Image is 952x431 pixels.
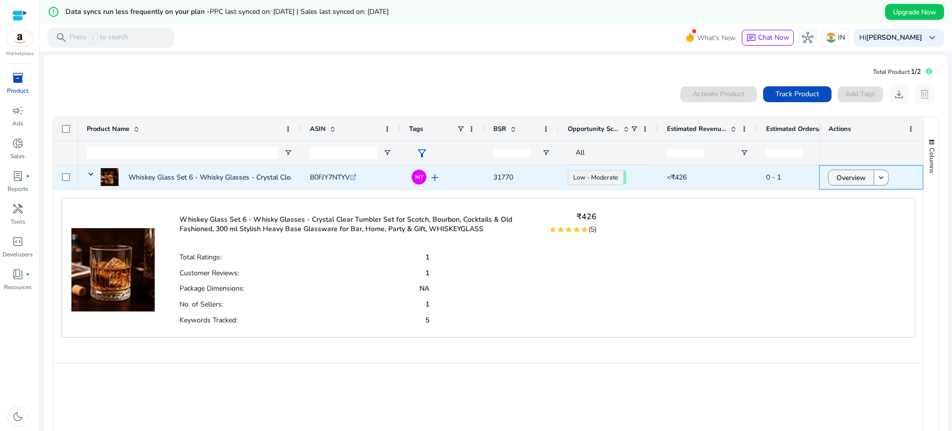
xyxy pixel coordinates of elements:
[179,268,239,278] p: Customer Reviews:
[179,252,222,262] p: Total Ratings:
[667,124,726,133] span: Estimated Revenue/Day
[4,283,32,292] p: Resources
[893,7,936,17] span: Upgrade Now
[7,185,28,193] p: Reports
[87,124,129,133] span: Product Name
[87,147,278,159] input: Product Name Filter Input
[926,32,938,44] span: keyboard_arrow_down
[493,173,513,182] span: 31770
[415,174,423,180] span: MY
[26,272,30,276] span: fiber_manual_record
[12,411,24,423] span: dark_mode
[409,124,423,133] span: Tags
[310,147,377,159] input: ASIN Filter Input
[416,147,428,159] span: filter_alt
[838,29,845,46] p: IN
[429,172,441,184] span: add
[667,173,687,182] span: <₹426
[101,168,119,186] img: 415iqgFuNrL._SS100_.jpg
[65,8,389,16] h5: Data syncs run less frequently on your plan -
[10,152,25,161] p: Sales
[623,171,626,184] span: 55.52
[766,124,826,133] span: Estimated Orders/Day
[12,137,24,149] span: donut_small
[69,32,128,43] p: Press to search
[828,170,874,185] button: Overview
[179,300,223,309] p: No. of Sellers:
[6,31,33,46] img: amazon.svg
[565,226,573,234] mat-icon: star
[557,226,565,234] mat-icon: star
[12,170,24,182] span: lab_profile
[425,300,429,309] p: 1
[927,148,936,173] span: Columns
[71,208,155,311] img: 415iqgFuNrL._SS100_.jpg
[425,268,429,278] p: 1
[179,315,238,325] p: Keywords Tracked:
[740,149,748,157] button: Open Filter Menu
[576,148,585,157] span: All
[763,86,832,102] button: Track Product
[425,315,429,325] p: 5
[128,167,328,187] p: Whiskey Glass Set 6 - Whisky Glasses - Crystal Clear Tumbler...
[775,89,819,99] span: Track Product
[425,252,429,262] p: 1
[568,170,623,185] a: Low - Moderate
[581,226,589,234] mat-icon: star
[873,68,911,76] span: Total Product:
[549,226,557,234] mat-icon: star
[48,6,59,18] mat-icon: error_outline
[12,72,24,84] span: inventory_2
[493,124,506,133] span: BSR
[826,33,836,43] img: in.svg
[836,168,866,188] span: Overview
[7,86,28,95] p: Product
[89,32,98,43] span: /
[56,32,67,44] span: search
[802,32,814,44] span: hub
[911,67,921,76] span: 1/2
[893,88,905,100] span: download
[549,212,596,222] h4: ₹426
[6,50,34,58] p: Marketplace
[697,29,736,47] span: What's New
[859,34,922,41] p: Hi
[12,236,24,247] span: code_blocks
[310,124,326,133] span: ASIN
[889,84,909,104] button: download
[12,203,24,215] span: handyman
[284,149,292,157] button: Open Filter Menu
[758,33,789,42] span: Chat Now
[179,215,536,234] p: Whiskey Glass Set 6 - Whisky Glasses - Crystal Clear Tumbler Set for Scotch, Bourbon, Cocktails &...
[210,7,389,16] span: PPC last synced on: [DATE] | Sales last synced on: [DATE]
[829,124,851,133] span: Actions
[12,268,24,280] span: book_4
[746,33,756,43] span: chat
[383,149,391,157] button: Open Filter Menu
[10,217,25,226] p: Tools
[419,284,429,293] p: NA
[885,4,944,20] button: Upgrade Now
[766,173,781,182] span: 0 - 1
[26,174,30,178] span: fiber_manual_record
[866,33,922,42] b: [PERSON_NAME]
[310,173,350,182] span: B0FJY7NTYV
[742,30,794,46] button: chatChat Now
[12,105,24,117] span: campaign
[573,226,581,234] mat-icon: star
[798,28,818,48] button: hub
[2,250,33,259] p: Developers
[589,225,596,234] span: (5)
[568,124,619,133] span: Opportunity Score
[179,284,244,293] p: Package Dimensions:
[542,149,550,157] button: Open Filter Menu
[12,119,23,128] p: Ads
[877,173,886,182] mat-icon: keyboard_arrow_down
